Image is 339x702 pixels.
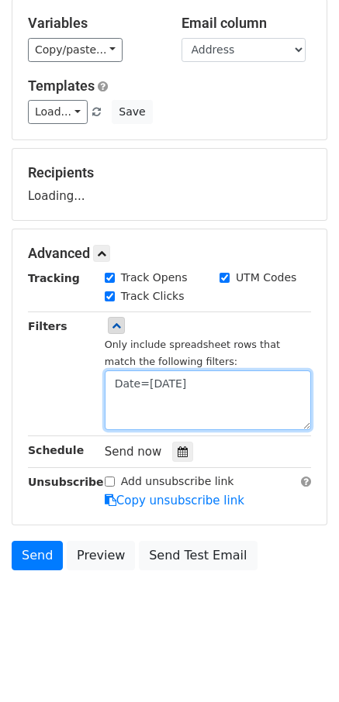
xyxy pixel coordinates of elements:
[28,15,158,32] h5: Variables
[28,164,311,205] div: Loading...
[105,494,244,508] a: Copy unsubscribe link
[236,270,296,286] label: UTM Codes
[28,320,67,332] strong: Filters
[67,541,135,570] a: Preview
[139,541,257,570] a: Send Test Email
[28,100,88,124] a: Load...
[12,541,63,570] a: Send
[28,164,311,181] h5: Recipients
[121,270,188,286] label: Track Opens
[105,445,162,459] span: Send now
[28,245,311,262] h5: Advanced
[121,473,234,490] label: Add unsubscribe link
[261,628,339,702] iframe: Chat Widget
[112,100,152,124] button: Save
[28,38,123,62] a: Copy/paste...
[28,444,84,456] strong: Schedule
[28,476,104,488] strong: Unsubscribe
[28,272,80,284] strong: Tracking
[105,339,280,368] small: Only include spreadsheet rows that match the following filters:
[182,15,312,32] h5: Email column
[28,77,95,94] a: Templates
[121,288,185,305] label: Track Clicks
